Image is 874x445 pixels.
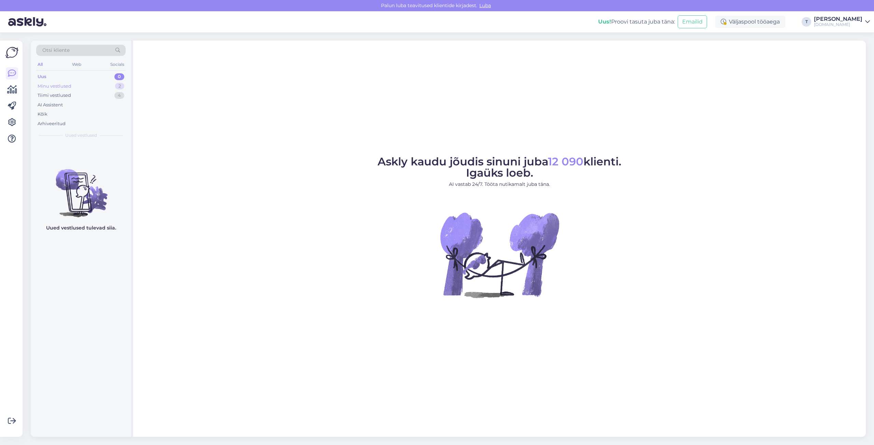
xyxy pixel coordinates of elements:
[115,83,124,90] div: 2
[38,83,71,90] div: Minu vestlused
[38,120,66,127] div: Arhiveeritud
[46,224,116,232] p: Uued vestlused tulevad siia.
[38,111,47,118] div: Kõik
[71,60,83,69] div: Web
[42,47,70,54] span: Otsi kliente
[548,155,583,168] span: 12 090
[598,18,611,25] b: Uus!
[38,73,46,80] div: Uus
[802,17,811,27] div: T
[36,60,44,69] div: All
[477,2,493,9] span: Luba
[715,16,785,28] div: Väljaspool tööaega
[5,46,18,59] img: Askly Logo
[438,193,561,316] img: No Chat active
[814,16,862,22] div: [PERSON_NAME]
[814,16,870,27] a: [PERSON_NAME][DOMAIN_NAME]
[378,181,621,188] p: AI vastab 24/7. Tööta nutikamalt juba täna.
[598,18,675,26] div: Proovi tasuta juba täna:
[114,92,124,99] div: 4
[114,73,124,80] div: 0
[109,60,126,69] div: Socials
[38,92,71,99] div: Tiimi vestlused
[65,132,97,138] span: Uued vestlused
[378,155,621,179] span: Askly kaudu jõudis sinuni juba klienti. Igaüks loeb.
[814,22,862,27] div: [DOMAIN_NAME]
[38,102,63,108] div: AI Assistent
[31,157,131,218] img: No chats
[678,15,707,28] button: Emailid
